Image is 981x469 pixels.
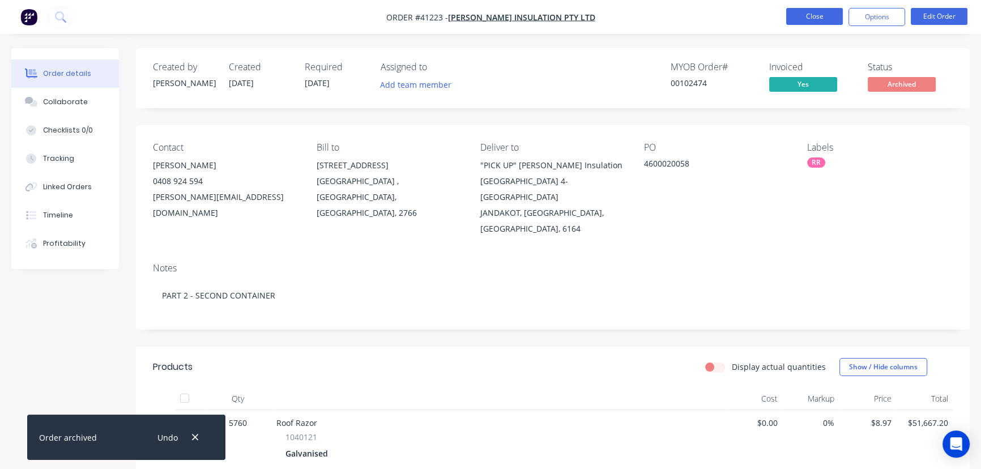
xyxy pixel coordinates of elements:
div: [PERSON_NAME][EMAIL_ADDRESS][DOMAIN_NAME] [153,189,298,221]
span: Order #41223 - [386,12,448,23]
div: 4600020058 [643,157,785,173]
div: 0408 924 594 [153,173,298,189]
button: Timeline [11,201,119,229]
div: Price [839,387,896,410]
div: "PICK UP" [PERSON_NAME] Insulation [GEOGRAPHIC_DATA] 4-[GEOGRAPHIC_DATA]JANDAKOT, [GEOGRAPHIC_DAT... [480,157,626,237]
a: [PERSON_NAME] Insulation Pty Ltd [448,12,595,23]
div: Order archived [39,432,97,444]
div: JANDAKOT, [GEOGRAPHIC_DATA], [GEOGRAPHIC_DATA], 6164 [480,205,626,237]
div: 00102474 [671,77,756,89]
div: Created by [153,62,215,73]
div: Status [868,62,953,73]
button: Add team member [374,77,458,92]
div: [STREET_ADDRESS] [317,157,462,173]
button: Order details [11,59,119,88]
div: Total [896,387,953,410]
span: 1040121 [285,431,317,443]
div: Timeline [43,210,73,220]
div: Profitability [43,238,86,249]
div: "PICK UP" [PERSON_NAME] Insulation [GEOGRAPHIC_DATA] 4-[GEOGRAPHIC_DATA] [480,157,626,205]
span: [DATE] [229,78,254,88]
div: Qty [204,387,272,410]
button: Edit Order [911,8,967,25]
div: Bill to [317,142,462,153]
div: Assigned to [381,62,494,73]
button: Show / Hide columns [839,358,927,376]
div: [PERSON_NAME] [153,157,298,173]
label: Display actual quantities [732,361,826,373]
span: Yes [769,77,837,91]
div: Products [153,360,193,374]
button: Linked Orders [11,173,119,201]
div: Invoiced [769,62,854,73]
button: Options [848,8,905,26]
div: [PERSON_NAME]0408 924 594[PERSON_NAME][EMAIL_ADDRESS][DOMAIN_NAME] [153,157,298,221]
img: Factory [20,8,37,25]
div: Tracking [43,154,74,164]
span: $0.00 [730,417,778,429]
button: Add team member [381,77,458,92]
div: MYOB Order # [671,62,756,73]
span: $51,667.20 [901,417,949,429]
div: [GEOGRAPHIC_DATA] , [GEOGRAPHIC_DATA], [GEOGRAPHIC_DATA], 2766 [317,173,462,221]
div: Labels [807,142,953,153]
div: Notes [153,263,953,274]
div: Created [229,62,291,73]
div: Order details [43,69,91,79]
span: 0% [787,417,835,429]
button: Profitability [11,229,119,258]
div: Markup [782,387,839,410]
div: [PERSON_NAME] [153,77,215,89]
div: Deliver to [480,142,626,153]
span: Roof Razor [276,417,317,428]
div: PART 2 - SECOND CONTAINER [153,278,953,313]
div: RR [807,157,825,168]
div: Galvanised [285,445,332,462]
span: $8.97 [843,417,892,429]
span: Archived [868,77,936,91]
span: [DATE] [305,78,330,88]
button: Undo [151,430,184,445]
div: Open Intercom Messenger [942,430,970,458]
div: Linked Orders [43,182,92,192]
div: Contact [153,142,298,153]
button: Close [786,8,843,25]
span: 5760 [229,417,247,429]
div: PO [643,142,789,153]
div: Checklists 0/0 [43,125,93,135]
button: Tracking [11,144,119,173]
div: Required [305,62,367,73]
button: Collaborate [11,88,119,116]
button: Checklists 0/0 [11,116,119,144]
div: Collaborate [43,97,88,107]
div: Cost [725,387,782,410]
div: [STREET_ADDRESS][GEOGRAPHIC_DATA] , [GEOGRAPHIC_DATA], [GEOGRAPHIC_DATA], 2766 [317,157,462,221]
